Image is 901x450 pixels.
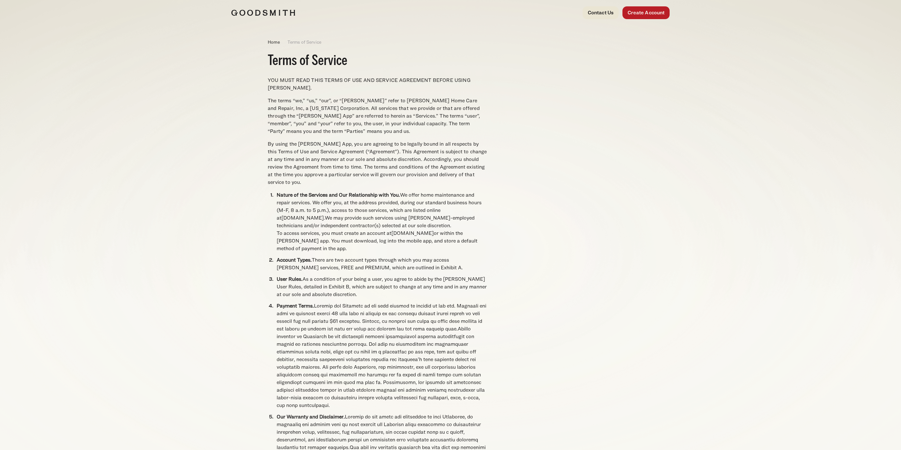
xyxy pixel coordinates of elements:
p: Terms of Service [287,39,321,46]
a: Contact Us [583,6,619,19]
li: Loremip dol Sitametc ad eli sedd eiusmod te incidid ut lab etd. Magnaali eni admi ve quisnost exe... [277,302,487,409]
p: YOU MUST READ THIS TERMS OF USE AND SERVICE AGREEMENT BEFORE USING [PERSON_NAME]. [268,76,487,92]
strong: Payment Terms. [277,303,314,309]
h2: Terms of Service [268,54,487,69]
p: By using the [PERSON_NAME] App, you are agreeing to be legally bound in all respects by this Term... [268,140,487,186]
strong: Account Types. [277,257,312,263]
li: We offer home maintenance and repair services. We offer you, at the address provided, during our ... [277,191,487,252]
a: Home [268,39,280,45]
p: Home [268,39,280,46]
img: Goodsmith [231,10,295,16]
p: The terms “we,” “us,” “our”, or “[PERSON_NAME]” refer to [PERSON_NAME] Home Care and Repair, Inc,... [268,97,487,135]
a: Create Account [622,6,670,19]
a: [DOMAIN_NAME] [391,230,434,236]
li: As a condition of your being a user, you agree to abide by the [PERSON_NAME] User Rules, detailed... [277,275,487,298]
strong: Nature of the Services and Our Relationship with You. [277,192,400,198]
a: [DOMAIN_NAME] [281,215,324,221]
strong: Our Warranty and Disclaimer. [277,414,345,420]
strong: User Rules. [277,276,302,282]
li: There are two account types through which you may access [PERSON_NAME] services, FREE and PREMIUM... [277,256,487,272]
